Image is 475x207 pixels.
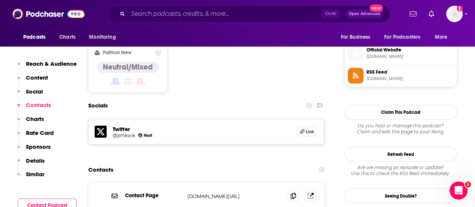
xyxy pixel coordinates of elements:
span: Link [306,128,314,134]
button: Contacts [18,101,51,115]
p: Reach & Audience [26,60,77,67]
input: Search podcasts, credits, & more... [128,8,322,20]
button: open menu [335,30,380,44]
p: Contacts [26,101,51,109]
p: Content [26,74,48,81]
p: Social [26,88,43,95]
button: Social [18,88,43,102]
span: Charts [59,32,75,42]
span: 1 [465,181,471,187]
button: Reach & Audience [18,60,77,74]
a: RSS Feed[DOMAIN_NAME] [348,68,454,83]
a: Link [297,127,318,136]
button: open menu [430,30,457,44]
a: Seeing Double? [344,188,457,203]
svg: Add a profile image [457,6,463,12]
span: Host [144,133,152,137]
span: Official Website [366,47,454,53]
button: Details [18,157,45,171]
p: Sponsors [26,143,51,150]
h2: Political Skew [103,50,131,55]
span: More [435,32,448,42]
h4: Neutral/Mixed [103,62,153,72]
span: For Business [341,32,370,42]
a: Show notifications dropdown [425,8,437,20]
span: rss.art19.com [366,76,454,82]
img: User Profile [446,6,463,22]
h2: Socials [88,98,108,113]
button: open menu [379,30,431,44]
button: open menu [84,30,125,44]
button: open menu [18,30,55,44]
p: Charts [26,115,44,122]
span: For Podcasters [384,32,420,42]
a: @jimkwik [113,132,135,138]
button: Similar [18,171,44,184]
span: Podcasts [23,32,45,42]
span: Monitoring [89,32,116,42]
p: Similar [26,171,44,178]
span: Ctrl K [322,9,339,19]
p: Contact Page [125,192,181,198]
button: Content [18,74,48,88]
iframe: Intercom live chat [449,181,467,199]
span: Do you host or manage this podcast? [344,122,457,128]
p: [DOMAIN_NAME][URL] [187,193,282,199]
h5: Twitter [113,125,291,132]
button: Sponsors [18,143,51,157]
img: Podchaser - Follow, Share and Rate Podcasts [12,7,84,21]
a: Charts [54,30,80,44]
span: New [369,5,383,12]
h2: Contacts [88,162,113,177]
img: Jim Kwik [138,133,142,137]
button: Rate Card [18,129,54,143]
p: Rate Card [26,129,54,136]
div: Are we missing an episode or update? Use this to check the RSS feed immediately. [344,164,457,176]
button: Refresh Feed [344,147,457,161]
span: Logged in as LBraverman [446,6,463,22]
a: Show notifications dropdown [407,8,419,20]
a: Official Website[DOMAIN_NAME] [348,45,454,61]
p: Details [26,157,45,164]
div: Search podcasts, credits, & more... [107,5,390,23]
button: Open AdvancedNew [345,9,383,18]
button: Claim This Podcast [344,105,457,119]
div: Claim and edit this page to your liking. [344,122,457,134]
span: RSS Feed [366,69,454,76]
button: Charts [18,115,44,129]
span: Open Advanced [349,12,380,16]
button: Show profile menu [446,6,463,22]
span: art19.com [366,54,454,59]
